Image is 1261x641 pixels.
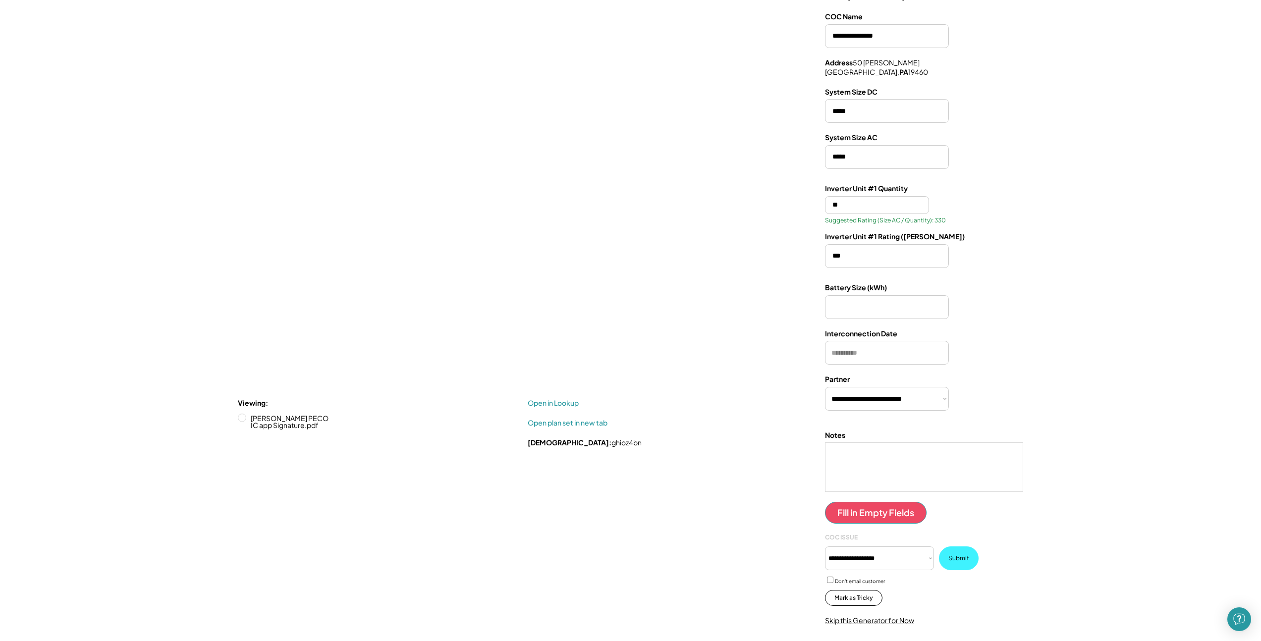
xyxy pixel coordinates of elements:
div: Skip this Generator for Now [825,616,914,626]
button: Fill in Empty Fields [825,502,927,524]
div: Inverter Unit #1 Quantity [825,184,908,194]
div: COC ISSUE [825,534,858,541]
div: ghioz4bn [528,438,642,448]
a: Open plan set in new tab [528,418,607,428]
div: Open Intercom Messenger [1227,607,1251,631]
button: Mark as Tricky [825,590,882,606]
strong: PA [899,67,908,76]
div: Suggested Rating (Size AC / Quantity): 330 [825,216,946,225]
a: Open in Lookup [528,398,602,408]
button: Submit [939,546,979,570]
div: Interconnection Date [825,329,897,339]
label: Don't email customer [835,578,885,584]
div: Battery Size (kWh) [825,283,887,293]
div: Partner [825,374,850,384]
div: System Size AC [825,133,877,143]
strong: [DEMOGRAPHIC_DATA]: [528,438,611,447]
div: Inverter Unit #1 Rating ([PERSON_NAME]) [825,232,965,242]
div: Notes [825,430,845,440]
div: 50 [PERSON_NAME] [GEOGRAPHIC_DATA], 19460 [825,58,928,77]
div: COC Name [825,12,863,22]
label: [PERSON_NAME] PECO IC app Signature.pdf [248,415,337,428]
div: System Size DC [825,87,877,97]
strong: Address [825,58,853,67]
div: Viewing: [238,398,268,408]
